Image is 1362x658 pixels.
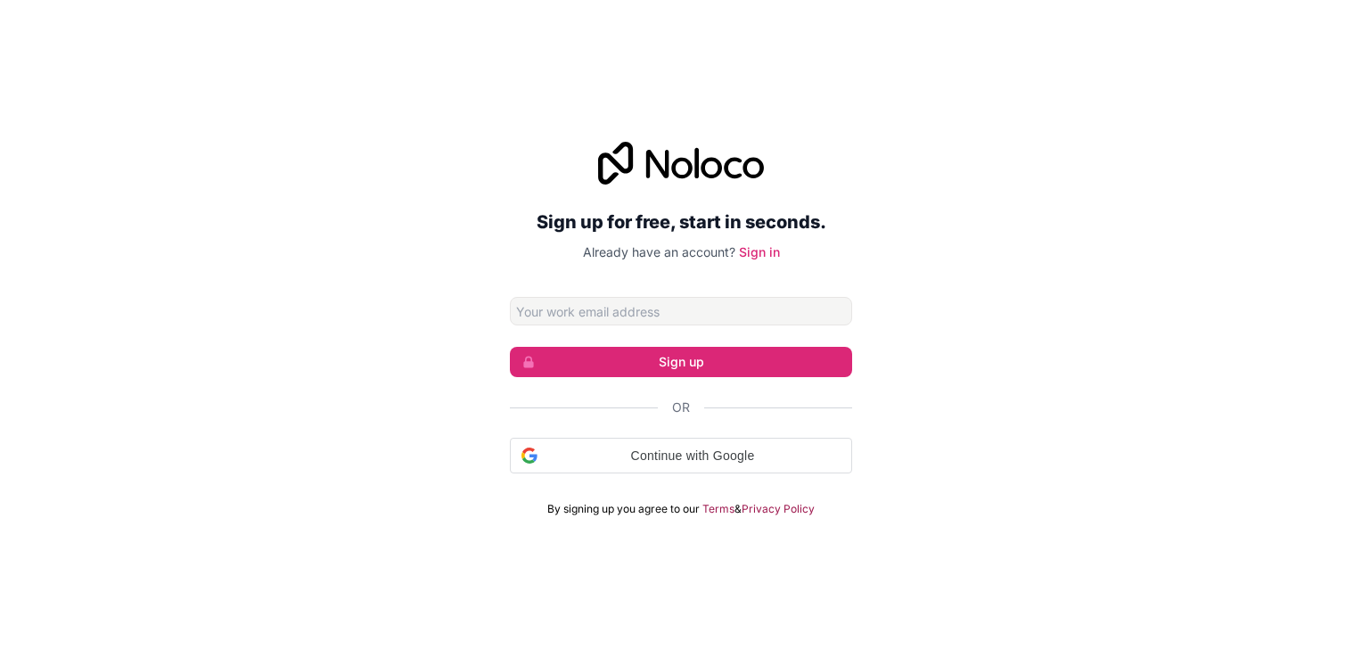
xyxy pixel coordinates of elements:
[510,206,852,238] h2: Sign up for free, start in seconds.
[739,244,780,259] a: Sign in
[510,297,852,325] input: Email address
[702,502,734,516] a: Terms
[545,447,841,465] span: Continue with Google
[742,502,815,516] a: Privacy Policy
[583,244,735,259] span: Already have an account?
[734,502,742,516] span: &
[510,438,852,473] div: Continue with Google
[510,347,852,377] button: Sign up
[672,399,690,416] span: Or
[1005,524,1362,649] iframe: Intercom notifications message
[547,502,700,516] span: By signing up you agree to our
